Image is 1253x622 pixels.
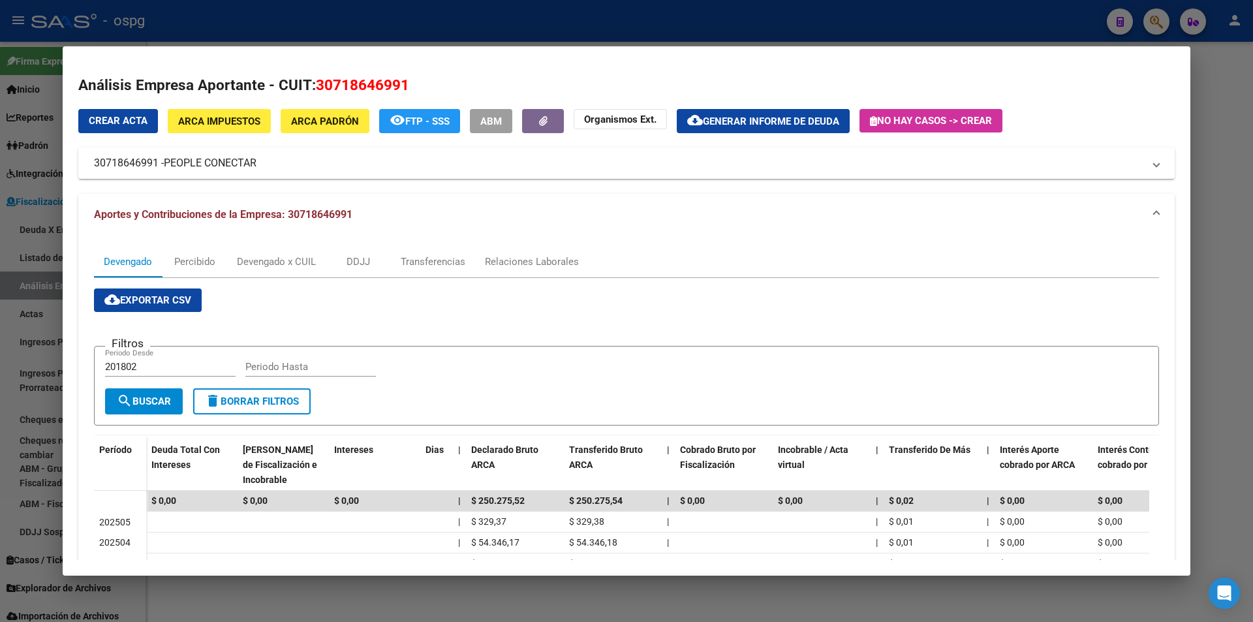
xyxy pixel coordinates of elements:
h2: Análisis Empresa Aportante - CUIT: [78,74,1175,97]
span: Cobrado Bruto por Fiscalización [680,444,756,470]
span: FTP - SSS [405,116,450,127]
span: Exportar CSV [104,294,191,306]
span: $ 0,00 [151,495,176,506]
span: $ 250.275,52 [471,495,525,506]
div: Devengado [104,255,152,269]
div: Open Intercom Messenger [1209,578,1240,609]
span: $ 58.144,87 [569,558,617,568]
datatable-header-cell: Transferido Bruto ARCA [564,436,662,493]
span: $ 0,00 [778,495,803,506]
span: $ 0,02 [889,495,914,506]
span: ARCA Impuestos [178,116,260,127]
span: $ 0,00 [1098,537,1122,548]
button: FTP - SSS [379,109,460,133]
span: | [876,516,878,527]
h3: Filtros [105,336,150,350]
datatable-header-cell: Intereses [329,436,420,493]
button: ARCA Impuestos [168,109,271,133]
span: Transferido De Más [889,444,970,455]
span: $ 0,00 [1098,558,1122,568]
span: [PERSON_NAME] de Fiscalización e Incobrable [243,444,317,485]
span: | [987,444,989,455]
span: | [876,444,878,455]
datatable-header-cell: Dias [420,436,453,493]
span: $ 329,38 [569,516,604,527]
mat-icon: cloud_download [104,292,120,307]
datatable-header-cell: Período [94,436,146,491]
div: Transferencias [401,255,465,269]
span: | [667,495,670,506]
mat-icon: search [117,393,132,409]
button: ABM [470,109,512,133]
span: $ 54.346,18 [569,537,617,548]
span: | [458,495,461,506]
span: 30718646991 [316,76,409,93]
div: Percibido [174,255,215,269]
button: Crear Acta [78,109,158,133]
span: | [987,495,989,506]
span: $ 0,01 [889,537,914,548]
mat-expansion-panel-header: 30718646991 -PEOPLE CONECTAR [78,148,1175,179]
span: Generar informe de deuda [703,116,839,127]
strong: Organismos Ext. [584,114,657,125]
span: No hay casos -> Crear [870,115,992,127]
span: $ 0,00 [889,558,914,568]
span: | [876,537,878,548]
span: Incobrable / Acta virtual [778,444,848,470]
div: DDJJ [347,255,370,269]
span: Buscar [117,396,171,407]
datatable-header-cell: | [871,436,884,493]
mat-panel-title: 30718646991 - [94,155,1143,171]
button: Exportar CSV [94,288,202,312]
span: ABM [480,116,502,127]
span: | [667,537,669,548]
span: $ 0,00 [1000,516,1025,527]
div: Relaciones Laborales [485,255,579,269]
datatable-header-cell: Interés Aporte cobrado por ARCA [995,436,1092,493]
span: | [876,558,878,568]
span: | [667,558,669,568]
span: | [458,558,460,568]
span: $ 250.275,54 [569,495,623,506]
span: | [987,558,989,568]
mat-icon: remove_red_eye [390,112,405,128]
span: | [876,495,878,506]
button: Generar informe de deuda [677,109,850,133]
span: $ 0,00 [680,495,705,506]
span: $ 0,00 [243,495,268,506]
span: $ 0,00 [1000,495,1025,506]
span: $ 54.346,17 [471,537,519,548]
span: | [458,516,460,527]
mat-icon: delete [205,393,221,409]
span: 202503 [99,558,131,568]
span: | [987,537,989,548]
span: $ 58.144,87 [471,558,519,568]
span: $ 0,01 [889,516,914,527]
span: ARCA Padrón [291,116,359,127]
span: Dias [425,444,444,455]
span: Interés Aporte cobrado por ARCA [1000,444,1075,470]
datatable-header-cell: Deuda Bruta Neto de Fiscalización e Incobrable [238,436,329,493]
span: Interés Contribución cobrado por ARCA [1098,444,1183,470]
span: $ 0,00 [1098,516,1122,527]
datatable-header-cell: | [662,436,675,493]
mat-expansion-panel-header: Aportes y Contribuciones de la Empresa: 30718646991 [78,194,1175,236]
span: PEOPLE CONECTAR [164,155,256,171]
span: Intereses [334,444,373,455]
datatable-header-cell: | [453,436,466,493]
span: Transferido Bruto ARCA [569,444,643,470]
button: Buscar [105,388,183,414]
span: | [667,444,670,455]
span: | [458,444,461,455]
span: Declarado Bruto ARCA [471,444,538,470]
datatable-header-cell: Deuda Total Con Intereses [146,436,238,493]
span: Crear Acta [89,115,147,127]
button: No hay casos -> Crear [859,109,1002,132]
datatable-header-cell: Declarado Bruto ARCA [466,436,564,493]
span: $ 0,00 [1000,558,1025,568]
span: Período [99,444,132,455]
span: $ 0,00 [334,495,359,506]
datatable-header-cell: Cobrado Bruto por Fiscalización [675,436,773,493]
datatable-header-cell: Interés Contribución cobrado por ARCA [1092,436,1190,493]
span: $ 329,37 [471,516,506,527]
